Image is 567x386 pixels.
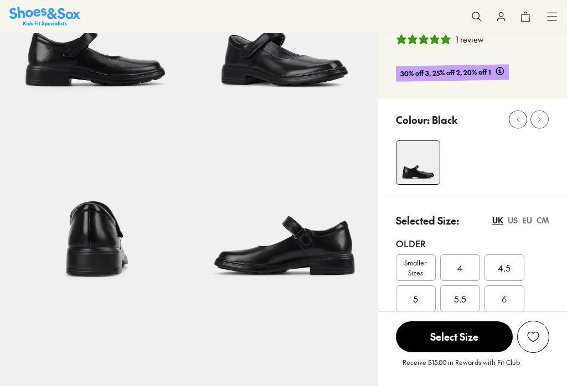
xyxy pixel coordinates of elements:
span: 30% off 3, 25% off 2, 20% off 1 [400,67,491,80]
div: US [508,215,518,226]
span: 4 [457,261,463,274]
div: EU [522,215,532,226]
span: Smaller Sizes [396,258,435,278]
p: Selected Size: [396,213,459,228]
div: Older [396,237,549,250]
span: 4.5 [498,261,511,274]
div: UK [492,215,503,226]
span: 6 [502,292,507,305]
button: Select Size [396,321,513,353]
span: Select Size [396,321,513,352]
div: 1 review [456,34,483,45]
span: 5.5 [454,292,466,305]
div: CM [537,215,549,226]
a: Shoes & Sox [9,7,80,26]
span: 5 [413,292,418,305]
p: Receive $15.00 in Rewards with Fit Club [403,357,520,377]
p: Colour: [396,112,430,127]
button: Add to Wishlist [517,321,549,353]
p: Black [432,112,457,127]
img: SNS_Logo_Responsive.svg [9,7,80,26]
img: 4-109578_1 [396,141,440,184]
img: 7-109581_1 [189,111,378,300]
button: 5 stars, 1 ratings [396,34,483,45]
